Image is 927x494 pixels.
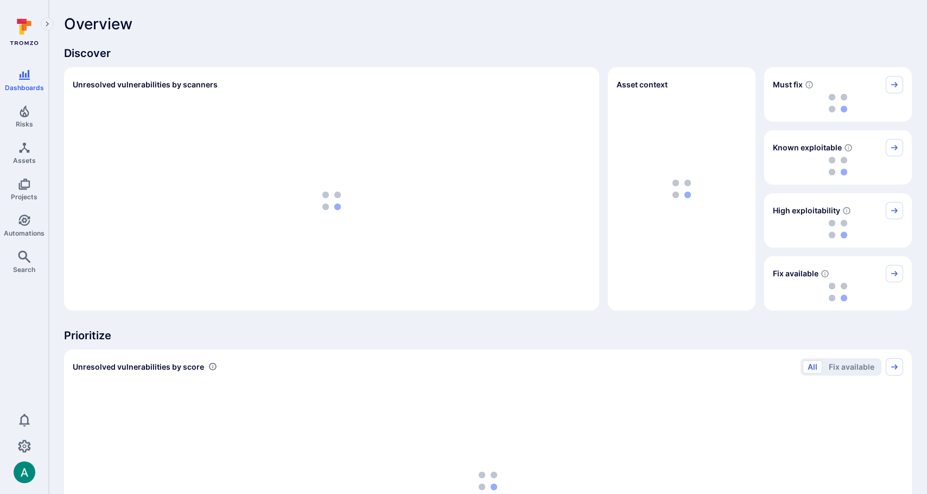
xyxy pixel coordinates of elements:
[821,269,829,278] svg: Vulnerabilities with fix available
[764,193,912,248] div: High exploitability
[64,15,132,33] span: Overview
[805,80,814,89] svg: Risk score >=40 , missed SLA
[73,100,591,302] div: loading spinner
[43,20,51,29] i: Expand navigation menu
[829,94,847,112] img: Loading...
[773,205,840,216] span: High exploitability
[479,472,497,490] img: Loading...
[829,283,847,301] img: Loading...
[773,282,903,302] div: loading spinner
[41,17,54,30] button: Expand navigation menu
[64,328,912,343] span: Prioritize
[14,461,35,483] div: Arjan Dehar
[14,461,35,483] img: ACg8ocLSa5mPYBaXNx3eFu_EmspyJX0laNWN7cXOFirfQ7srZveEpg=s96-c
[829,220,847,238] img: Loading...
[764,130,912,185] div: Known exploitable
[4,229,45,237] span: Automations
[829,157,847,175] img: Loading...
[844,143,853,152] svg: Confirmed exploitable by KEV
[764,67,912,122] div: Must fix
[773,93,903,113] div: loading spinner
[773,156,903,176] div: loading spinner
[322,192,341,210] img: Loading...
[773,268,818,279] span: Fix available
[64,46,912,61] span: Discover
[764,256,912,311] div: Fix available
[824,360,879,373] button: Fix available
[11,193,37,201] span: Projects
[773,219,903,239] div: loading spinner
[208,361,217,372] div: Number of vulnerabilities in status 'Open' 'Triaged' and 'In process' grouped by score
[617,79,668,90] span: Asset context
[842,206,851,215] svg: EPSS score ≥ 0.7
[5,84,44,92] span: Dashboards
[73,79,218,90] h2: Unresolved vulnerabilities by scanners
[16,120,33,128] span: Risks
[13,265,35,274] span: Search
[773,79,803,90] span: Must fix
[13,156,36,164] span: Assets
[803,360,822,373] button: All
[773,142,842,153] span: Known exploitable
[73,362,204,372] span: Unresolved vulnerabilities by score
